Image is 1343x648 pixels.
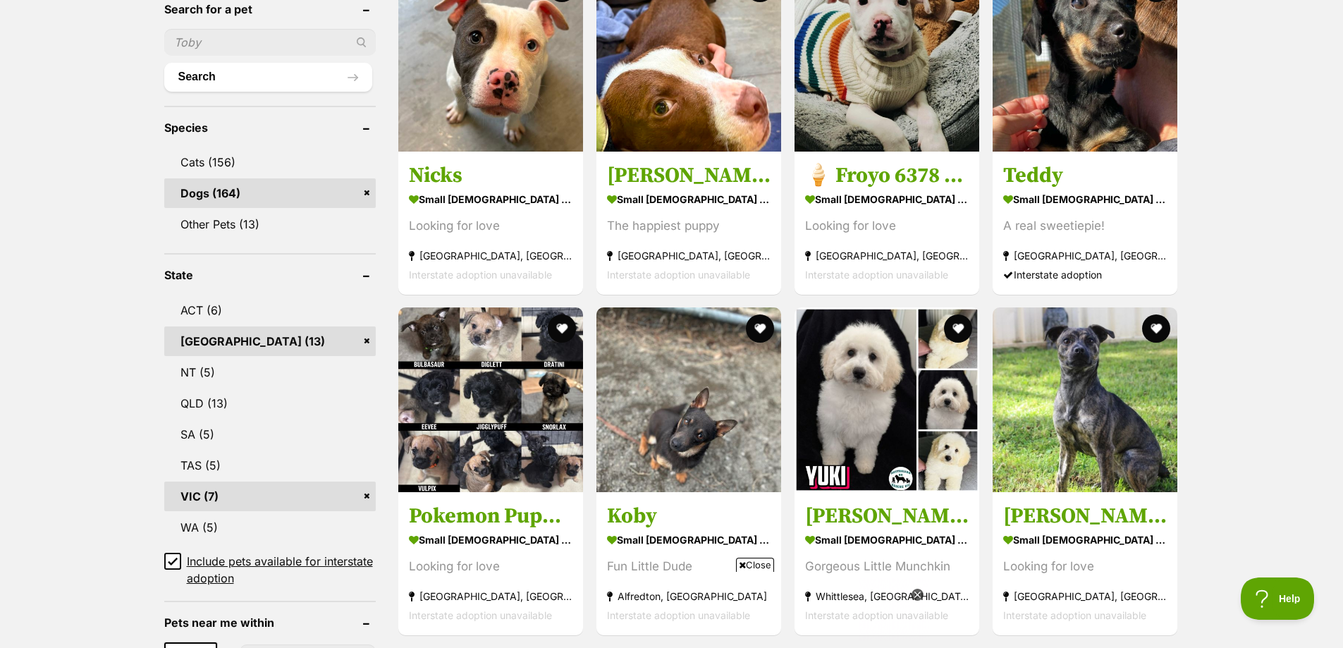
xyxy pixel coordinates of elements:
[805,216,969,235] div: Looking for love
[164,513,376,542] a: WA (5)
[805,268,948,280] span: Interstate adoption unavailable
[164,147,376,177] a: Cats (156)
[1003,188,1167,209] strong: small [DEMOGRAPHIC_DATA] Dog
[415,577,928,641] iframe: Advertisement
[164,63,372,91] button: Search
[805,188,969,209] strong: small [DEMOGRAPHIC_DATA] Dog
[164,29,376,56] input: Toby
[993,307,1177,492] img: McQueen - Jack Russell Terrier x Staffordshire Terrier Dog
[164,553,376,587] a: Include pets available for interstate adoption
[596,151,781,294] a: [PERSON_NAME] small [DEMOGRAPHIC_DATA] Dog The happiest puppy [GEOGRAPHIC_DATA], [GEOGRAPHIC_DATA...
[607,161,771,188] h3: [PERSON_NAME]
[1003,530,1167,550] strong: small [DEMOGRAPHIC_DATA] Dog
[607,216,771,235] div: The happiest puppy
[607,245,771,264] strong: [GEOGRAPHIC_DATA], [GEOGRAPHIC_DATA]
[548,314,576,343] button: favourite
[805,161,969,188] h3: 🍦 Froyo 6378 🍦
[409,587,572,606] strong: [GEOGRAPHIC_DATA], [GEOGRAPHIC_DATA]
[164,178,376,208] a: Dogs (164)
[596,307,781,492] img: Koby - Chihuahua x Australian Kelpie Dog
[164,616,376,629] header: Pets near me within
[164,209,376,239] a: Other Pets (13)
[1003,587,1167,606] strong: [GEOGRAPHIC_DATA], [GEOGRAPHIC_DATA]
[409,268,552,280] span: Interstate adoption unavailable
[607,268,750,280] span: Interstate adoption unavailable
[805,557,969,576] div: Gorgeous Little Munchkin
[409,245,572,264] strong: [GEOGRAPHIC_DATA], [GEOGRAPHIC_DATA]
[805,245,969,264] strong: [GEOGRAPHIC_DATA], [GEOGRAPHIC_DATA]
[805,503,969,530] h3: [PERSON_NAME]
[795,307,979,492] img: Yuki - Bichon Frise Dog
[409,161,572,188] h3: Nicks
[409,557,572,576] div: Looking for love
[164,357,376,387] a: NT (5)
[993,492,1177,635] a: [PERSON_NAME] small [DEMOGRAPHIC_DATA] Dog Looking for love [GEOGRAPHIC_DATA], [GEOGRAPHIC_DATA] ...
[187,553,376,587] span: Include pets available for interstate adoption
[607,503,771,530] h3: Koby
[164,389,376,418] a: QLD (13)
[746,314,774,343] button: favourite
[944,314,972,343] button: favourite
[1003,557,1167,576] div: Looking for love
[164,482,376,511] a: VIC (7)
[607,188,771,209] strong: small [DEMOGRAPHIC_DATA] Dog
[398,492,583,635] a: Pokemon Puppies small [DEMOGRAPHIC_DATA] Dog Looking for love [GEOGRAPHIC_DATA], [GEOGRAPHIC_DATA...
[1003,264,1167,283] div: Interstate adoption
[164,295,376,325] a: ACT (6)
[1003,161,1167,188] h3: Teddy
[1003,245,1167,264] strong: [GEOGRAPHIC_DATA], [GEOGRAPHIC_DATA]
[1241,577,1315,620] iframe: Help Scout Beacon - Open
[164,269,376,281] header: State
[993,151,1177,294] a: Teddy small [DEMOGRAPHIC_DATA] Dog A real sweetiepie! [GEOGRAPHIC_DATA], [GEOGRAPHIC_DATA] Inters...
[409,216,572,235] div: Looking for love
[409,609,552,621] span: Interstate adoption unavailable
[1003,503,1167,530] h3: [PERSON_NAME]
[1003,609,1146,621] span: Interstate adoption unavailable
[1003,216,1167,235] div: A real sweetiepie!
[795,492,979,635] a: [PERSON_NAME] small [DEMOGRAPHIC_DATA] Dog Gorgeous Little Munchkin Whittlesea, [GEOGRAPHIC_DATA]...
[736,558,774,572] span: Close
[398,307,583,492] img: Pokemon Puppies - Poodle Dog
[164,121,376,134] header: Species
[164,3,376,16] header: Search for a pet
[164,326,376,356] a: [GEOGRAPHIC_DATA] (13)
[409,530,572,550] strong: small [DEMOGRAPHIC_DATA] Dog
[409,188,572,209] strong: small [DEMOGRAPHIC_DATA] Dog
[164,420,376,449] a: SA (5)
[1143,314,1171,343] button: favourite
[164,451,376,480] a: TAS (5)
[607,530,771,550] strong: small [DEMOGRAPHIC_DATA] Dog
[805,530,969,550] strong: small [DEMOGRAPHIC_DATA] Dog
[409,503,572,530] h3: Pokemon Puppies
[607,557,771,576] div: Fun Little Dude
[795,151,979,294] a: 🍦 Froyo 6378 🍦 small [DEMOGRAPHIC_DATA] Dog Looking for love [GEOGRAPHIC_DATA], [GEOGRAPHIC_DATA]...
[398,151,583,294] a: Nicks small [DEMOGRAPHIC_DATA] Dog Looking for love [GEOGRAPHIC_DATA], [GEOGRAPHIC_DATA] Intersta...
[596,492,781,635] a: Koby small [DEMOGRAPHIC_DATA] Dog Fun Little Dude Alfredton, [GEOGRAPHIC_DATA] Interstate adoptio...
